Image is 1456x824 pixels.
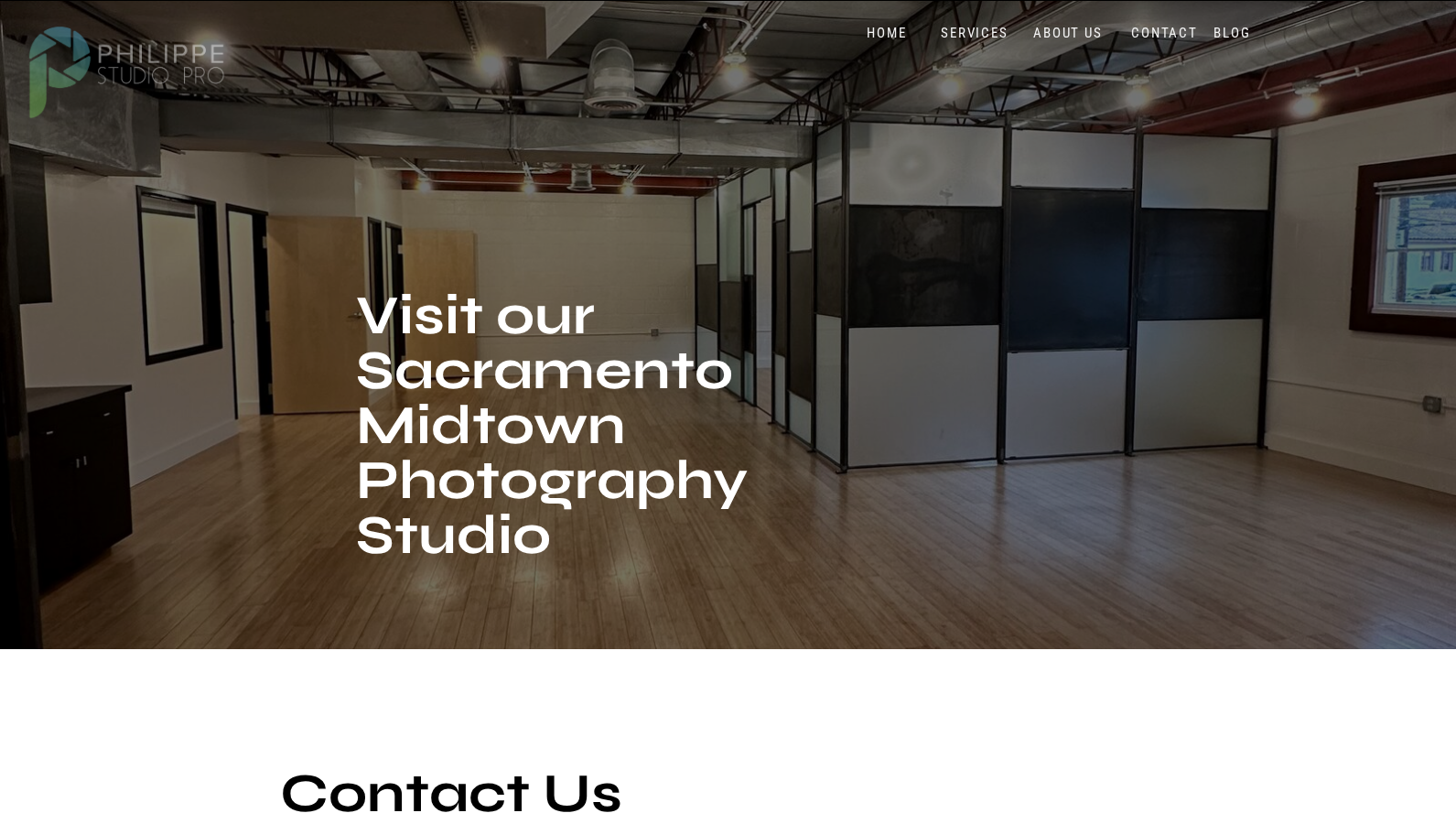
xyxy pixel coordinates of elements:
[1127,25,1203,42] a: CONTACT
[1210,25,1256,42] a: BLOG
[1030,25,1107,42] a: ABOUT US
[356,288,761,590] h1: Visit our Sacramento Midtown Photography Studio
[937,25,1013,42] a: SERVICES
[848,25,926,42] a: HOME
